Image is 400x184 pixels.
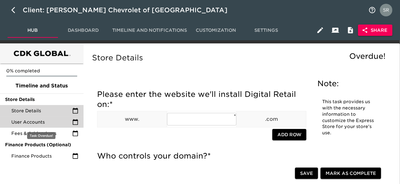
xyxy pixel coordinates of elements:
[358,25,392,36] button: Share
[380,4,392,16] img: Profile
[5,142,78,148] span: Finance Products (Optional)
[343,23,358,38] button: Internal Notes and Comments
[97,115,167,123] p: www.
[245,26,288,34] span: Settings
[11,119,72,125] span: User Accounts
[300,170,313,177] span: Save
[328,23,343,38] button: Client View
[6,68,77,74] p: 0% completed
[237,115,306,123] p: .com
[97,151,306,161] h5: Who controls your domain?
[322,99,375,136] p: This task provides us with the necessary information to customize the Express Store for your stor...
[349,52,386,61] span: Overdue!
[326,170,376,177] span: Mark as Complete
[318,79,380,89] h5: Note:
[363,26,387,34] span: Share
[23,5,236,15] div: Client: [PERSON_NAME] Chevrolet of [GEOGRAPHIC_DATA]
[11,153,72,159] span: Finance Products
[5,96,78,103] span: Store Details
[321,168,381,179] button: Mark as Complete
[11,108,72,114] span: Store Details
[277,131,301,139] span: Add Row
[11,130,72,137] span: Fees & Addendums
[11,26,54,34] span: Hub
[97,89,306,109] h5: Please enter the website we'll install Digital Retail on:
[365,3,380,18] button: notifications
[313,23,328,38] button: Edit Hub
[194,26,237,34] span: Customization
[295,168,318,179] button: Save
[62,26,105,34] span: Dashboard
[92,53,389,63] h5: Store Details
[5,82,78,90] span: Timeline and Status
[112,26,187,34] span: Timeline and Notifications
[272,129,306,141] button: Add Row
